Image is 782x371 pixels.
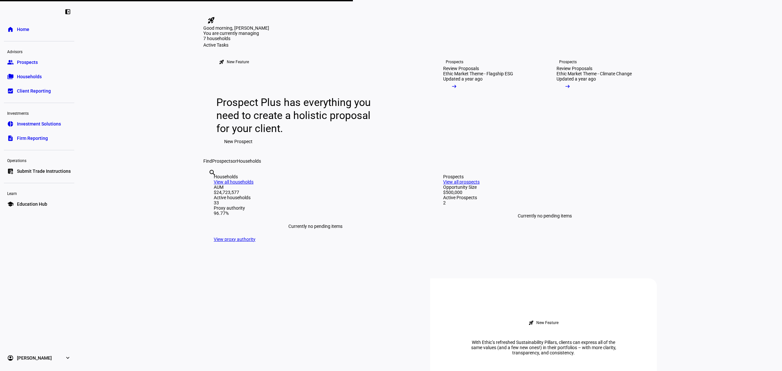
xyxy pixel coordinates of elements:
div: Good morning, [PERSON_NAME] [203,25,657,31]
span: Prospects [17,59,38,66]
span: Households [17,73,42,80]
div: Active Tasks [203,42,657,48]
div: Active Prospects [443,195,646,200]
span: Prospects [212,158,233,164]
span: Education Hub [17,201,47,207]
div: 7 households [203,36,268,42]
span: Home [17,26,29,33]
div: AUM [214,185,417,190]
mat-icon: rocket_launch [207,16,215,24]
eth-mat-symbol: home [7,26,14,33]
a: View all prospects [443,179,480,185]
div: Updated a year ago [557,76,596,82]
mat-icon: rocket_launch [529,320,534,325]
div: 2 [443,200,646,205]
span: Investment Solutions [17,121,61,127]
div: Updated a year ago [443,76,483,82]
eth-mat-symbol: folder_copy [7,73,14,80]
div: Currently no pending items [443,205,646,226]
span: Submit Trade Instructions [17,168,71,174]
eth-mat-symbol: bid_landscape [7,88,14,94]
div: Proxy authority [214,205,417,211]
span: Client Reporting [17,88,51,94]
div: New Feature [536,320,558,325]
eth-mat-symbol: pie_chart [7,121,14,127]
div: Ethic Market Theme - Climate Change [557,71,632,76]
button: New Prospect [216,135,260,148]
div: 33 [214,200,417,205]
a: View proxy authority [214,237,255,242]
a: descriptionFirm Reporting [4,132,74,145]
div: Households [214,174,417,179]
div: Learn [4,188,74,198]
div: Active households [214,195,417,200]
div: Currently no pending items [214,216,417,237]
div: With Ethic’s refreshed Sustainability Pillars, clients can express all of the same values (and a ... [462,340,625,355]
div: $500,000 [443,190,646,195]
a: pie_chartInvestment Solutions [4,117,74,130]
span: New Prospect [224,135,253,148]
mat-icon: rocket_launch [219,59,224,65]
div: Advisors [4,47,74,56]
div: Prospect Plus has everything you need to create a holistic proposal for your client. [216,96,377,135]
a: folder_copyHouseholds [4,70,74,83]
input: Enter name of prospect or household [209,178,210,185]
div: $24,723,577 [214,190,417,195]
eth-mat-symbol: list_alt_add [7,168,14,174]
div: Prospects [443,174,646,179]
span: Firm Reporting [17,135,48,141]
a: groupProspects [4,56,74,69]
div: Opportunity Size [443,185,646,190]
eth-mat-symbol: left_panel_close [65,8,71,15]
mat-icon: arrow_right_alt [451,83,457,90]
a: homeHome [4,23,74,36]
span: [PERSON_NAME] [17,355,52,361]
eth-mat-symbol: school [7,201,14,207]
div: New Feature [227,59,249,65]
div: Ethic Market Theme - Flagship ESG [443,71,513,76]
a: ProspectsReview ProposalsEthic Market Theme - Climate ChangeUpdated a year ago [546,48,654,158]
eth-mat-symbol: group [7,59,14,66]
div: Review Proposals [557,66,592,71]
div: Prospects [559,59,577,65]
eth-mat-symbol: expand_more [65,355,71,361]
span: Households [237,158,261,164]
a: bid_landscapeClient Reporting [4,84,74,97]
a: View all households [214,179,253,185]
a: ProspectsReview ProposalsEthic Market Theme - Flagship ESGUpdated a year ago [433,48,541,158]
div: Operations [4,156,74,165]
eth-mat-symbol: account_circle [7,355,14,361]
div: Investments [4,108,74,117]
div: 96.77% [214,211,417,216]
mat-icon: search [209,169,216,177]
div: Review Proposals [443,66,479,71]
mat-icon: arrow_right_alt [564,83,571,90]
div: Find or [203,158,657,164]
span: You are currently managing [203,31,259,36]
eth-mat-symbol: description [7,135,14,141]
div: Prospects [446,59,463,65]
